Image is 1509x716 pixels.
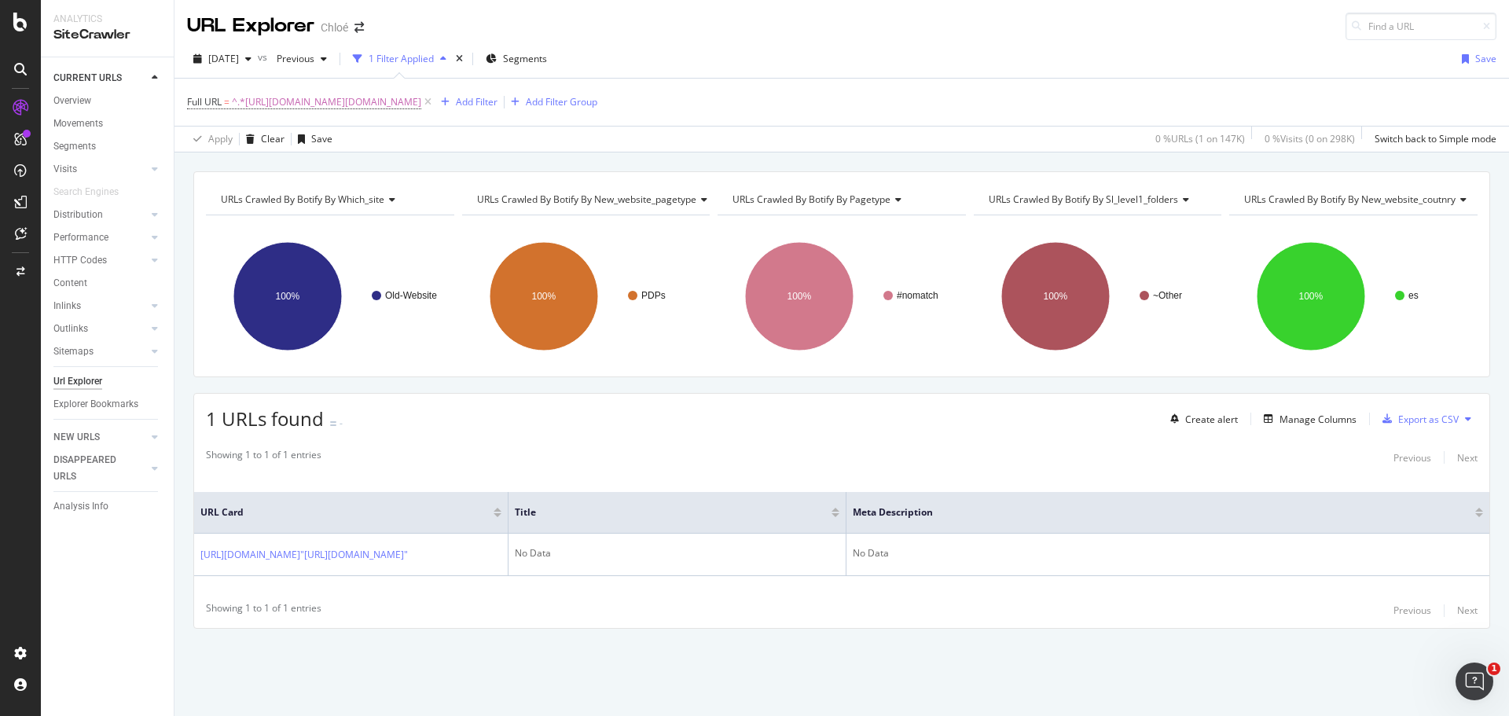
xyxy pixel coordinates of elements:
div: Clear [261,132,285,145]
button: Switch back to Simple mode [1368,127,1496,152]
a: Analysis Info [53,498,163,515]
h4: URLs Crawled By Botify By sl_level1_folders [986,187,1208,212]
a: Content [53,275,163,292]
div: URL Explorer [187,13,314,39]
button: Export as CSV [1376,406,1459,431]
div: Export as CSV [1398,413,1459,426]
svg: A chart. [974,228,1222,365]
button: Save [1456,46,1496,72]
div: Segments [53,138,96,155]
div: Add Filter Group [526,95,597,108]
div: DISAPPEARED URLS [53,452,133,485]
div: 0 % Visits ( 0 on 298K ) [1265,132,1355,145]
div: No Data [515,546,839,560]
button: Next [1457,448,1478,467]
span: URLs Crawled By Botify By pagetype [732,193,890,206]
button: Create alert [1164,406,1238,431]
div: Create alert [1185,413,1238,426]
button: [DATE] [187,46,258,72]
a: HTTP Codes [53,252,147,269]
h4: URLs Crawled By Botify By pagetype [729,187,952,212]
a: Inlinks [53,298,147,314]
div: Next [1457,451,1478,464]
div: A chart. [206,228,454,365]
a: Overview [53,93,163,109]
text: es [1408,290,1419,301]
button: Add Filter [435,93,497,112]
span: 2025 Sep. 30th [208,52,239,65]
a: Distribution [53,207,147,223]
div: Save [1475,52,1496,65]
span: URLs Crawled By Botify By new_website_pagetype [477,193,696,206]
span: ^.*[URL][DOMAIN_NAME][DOMAIN_NAME] [232,91,421,113]
text: 100% [531,291,556,302]
button: Previous [1393,601,1431,620]
div: Distribution [53,207,103,223]
img: Equal [330,421,336,426]
div: Previous [1393,451,1431,464]
text: 100% [1043,291,1067,302]
a: Movements [53,116,163,132]
button: Manage Columns [1257,409,1357,428]
span: URLs Crawled By Botify By sl_level1_folders [989,193,1178,206]
div: Save [311,132,332,145]
div: Performance [53,229,108,246]
a: Outlinks [53,321,147,337]
div: Explorer Bookmarks [53,396,138,413]
button: Previous [1393,448,1431,467]
span: URL Card [200,505,490,520]
div: Analysis Info [53,498,108,515]
span: Segments [503,52,547,65]
span: 1 [1488,663,1500,675]
div: Search Engines [53,184,119,200]
button: Save [292,127,332,152]
div: Next [1457,604,1478,617]
svg: A chart. [718,228,966,365]
button: 1 Filter Applied [347,46,453,72]
div: Content [53,275,87,292]
div: arrow-right-arrow-left [354,22,364,33]
span: Previous [270,52,314,65]
div: 0 % URLs ( 1 on 147K ) [1155,132,1245,145]
div: Analytics [53,13,161,26]
text: PDPs [641,290,666,301]
svg: A chart. [1229,228,1478,365]
a: Visits [53,161,147,178]
text: 100% [1299,291,1324,302]
button: Next [1457,601,1478,620]
div: Url Explorer [53,373,102,390]
div: times [453,51,466,67]
text: 100% [788,291,812,302]
div: 1 Filter Applied [369,52,434,65]
button: Segments [479,46,553,72]
div: Showing 1 to 1 of 1 entries [206,601,321,620]
div: HTTP Codes [53,252,107,269]
a: DISAPPEARED URLS [53,452,147,485]
h4: URLs Crawled By Botify By new_website_coutnry [1241,187,1479,212]
div: No Data [853,546,1483,560]
button: Previous [270,46,333,72]
a: Performance [53,229,147,246]
div: Switch back to Simple mode [1375,132,1496,145]
div: Chloé [321,20,348,35]
div: Add Filter [456,95,497,108]
svg: A chart. [462,228,710,365]
a: NEW URLS [53,429,147,446]
button: Apply [187,127,233,152]
a: Search Engines [53,184,134,200]
div: Inlinks [53,298,81,314]
div: Previous [1393,604,1431,617]
div: Apply [208,132,233,145]
h4: URLs Crawled By Botify By which_site [218,187,440,212]
div: Outlinks [53,321,88,337]
input: Find a URL [1346,13,1496,40]
text: #nomatch [897,290,938,301]
div: Overview [53,93,91,109]
text: ~Other [1153,290,1182,301]
div: CURRENT URLS [53,70,122,86]
button: Add Filter Group [505,93,597,112]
